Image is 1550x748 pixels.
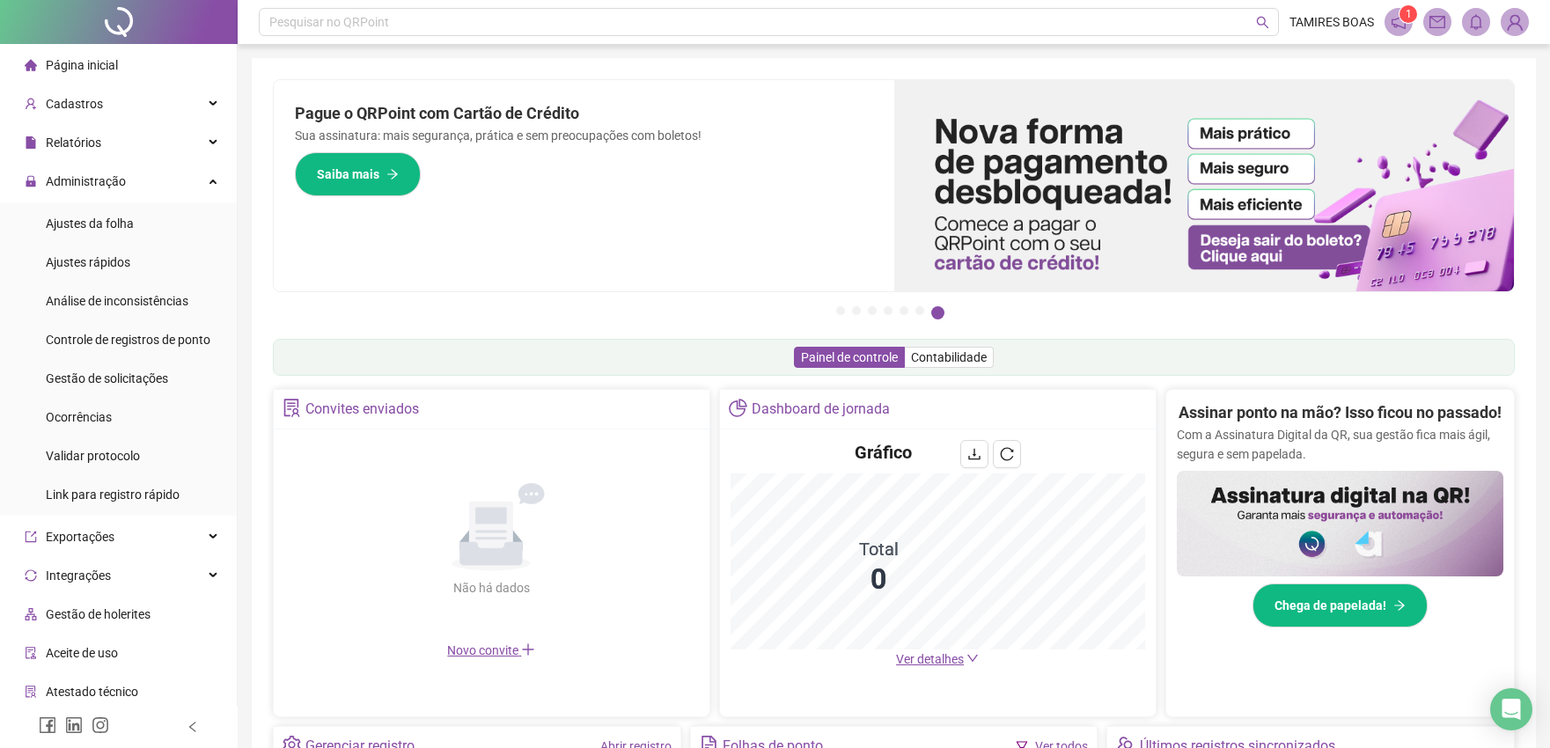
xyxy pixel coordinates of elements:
span: solution [283,399,301,417]
span: arrow-right [1393,599,1406,612]
span: Contabilidade [911,350,987,364]
span: left [187,721,199,733]
span: apartment [25,608,37,620]
h2: Pague o QRPoint com Cartão de Crédito [295,101,873,126]
span: facebook [39,716,56,734]
div: Dashboard de jornada [752,394,890,424]
span: Validar protocolo [46,449,140,463]
span: Ocorrências [46,410,112,424]
span: sync [25,569,37,582]
span: solution [25,686,37,698]
button: Chega de papelada! [1252,583,1428,627]
sup: 1 [1399,5,1417,23]
button: 2 [852,306,861,315]
span: audit [25,647,37,659]
span: home [25,59,37,71]
button: 6 [915,306,924,315]
button: 4 [884,306,893,315]
img: banner%2F096dab35-e1a4-4d07-87c2-cf089f3812bf.png [894,80,1515,291]
span: Chega de papelada! [1275,596,1386,615]
span: Saiba mais [317,165,379,184]
span: down [966,652,979,664]
button: Saiba mais [295,152,421,196]
h2: Assinar ponto na mão? Isso ficou no passado! [1179,400,1502,425]
button: 5 [900,306,908,315]
span: notification [1391,14,1407,30]
span: Link para registro rápido [46,488,180,502]
button: 1 [836,306,845,315]
span: instagram [92,716,109,734]
img: banner%2F02c71560-61a6-44d4-94b9-c8ab97240462.png [1177,471,1503,576]
span: pie-chart [729,399,747,417]
img: 11600 [1502,9,1528,35]
span: Integrações [46,568,111,583]
span: linkedin [65,716,83,734]
a: Ver detalhes down [896,652,979,666]
div: Convites enviados [305,394,419,424]
span: Aceite de uso [46,646,118,660]
span: Controle de registros de ponto [46,333,210,347]
div: Não há dados [410,578,572,598]
span: plus [521,642,535,656]
button: 3 [868,306,877,315]
span: file [25,136,37,149]
span: bell [1468,14,1484,30]
p: Com a Assinatura Digital da QR, sua gestão fica mais ágil, segura e sem papelada. [1177,425,1503,464]
span: export [25,531,37,543]
span: Página inicial [46,58,118,72]
span: Painel de controle [801,350,898,364]
span: lock [25,175,37,187]
span: Ajustes da folha [46,216,134,231]
span: arrow-right [386,168,399,180]
div: Open Intercom Messenger [1490,688,1532,730]
p: Sua assinatura: mais segurança, prática e sem preocupações com boletos! [295,126,873,145]
span: mail [1429,14,1445,30]
button: 7 [931,306,944,319]
span: 1 [1406,8,1412,20]
span: Gestão de solicitações [46,371,168,385]
span: Relatórios [46,136,101,150]
span: reload [1000,447,1014,461]
span: Atestado técnico [46,685,138,699]
span: Ver detalhes [896,652,964,666]
span: Cadastros [46,97,103,111]
span: Gestão de holerites [46,607,151,621]
h4: Gráfico [855,440,912,465]
span: Exportações [46,530,114,544]
span: user-add [25,98,37,110]
span: Ajustes rápidos [46,255,130,269]
span: Administração [46,174,126,188]
span: Novo convite [447,643,535,657]
span: download [967,447,981,461]
span: Análise de inconsistências [46,294,188,308]
span: TAMIRES BOAS [1289,12,1374,32]
span: search [1256,16,1269,29]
